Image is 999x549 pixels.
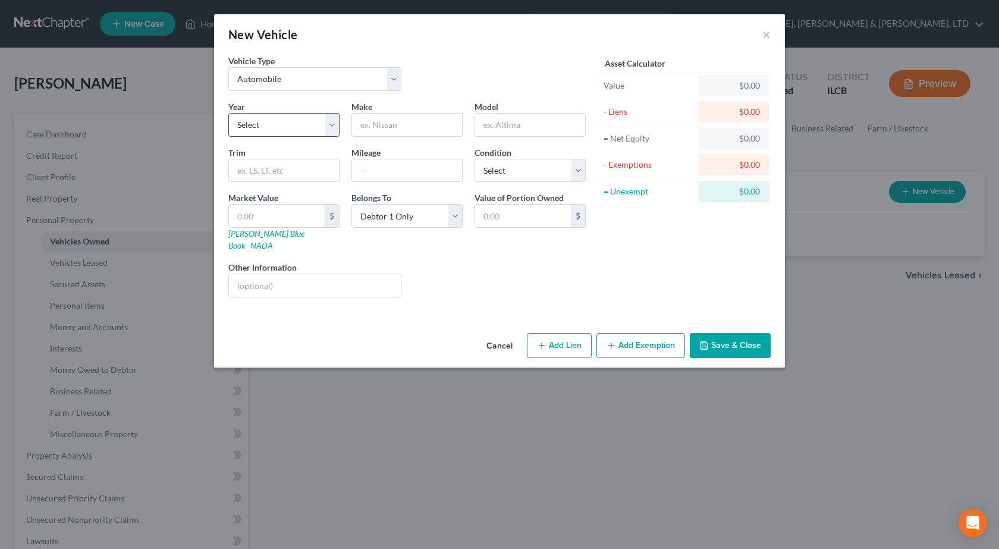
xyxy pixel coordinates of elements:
[604,133,693,145] div: = Net Equity
[250,240,273,250] a: NADA
[604,159,693,171] div: - Exemptions
[352,114,462,136] input: ex. Nissan
[229,274,401,297] input: (optional)
[708,80,760,92] div: $0.00
[605,57,665,70] label: Asset Calculator
[228,26,297,43] div: New Vehicle
[228,55,275,67] label: Vehicle Type
[228,228,304,250] a: [PERSON_NAME] Blue Book
[527,333,592,358] button: Add Lien
[604,106,693,118] div: - Liens
[708,133,760,145] div: $0.00
[325,205,339,227] div: $
[228,261,297,274] label: Other Information
[228,146,246,159] label: Trim
[351,193,391,203] span: Belongs To
[475,101,498,113] label: Model
[708,106,760,118] div: $0.00
[571,205,585,227] div: $
[351,146,381,159] label: Mileage
[959,509,987,537] div: Open Intercom Messenger
[229,205,325,227] input: 0.00
[475,192,564,204] label: Value of Portion Owned
[475,114,585,136] input: ex. Altima
[475,205,571,227] input: 0.00
[604,80,693,92] div: Value
[708,159,760,171] div: $0.00
[228,192,278,204] label: Market Value
[690,333,771,358] button: Save & Close
[477,334,522,358] button: Cancel
[351,102,372,112] span: Make
[596,333,685,358] button: Add Exemption
[228,101,245,113] label: Year
[229,159,339,182] input: ex. LS, LT, etc
[762,27,771,42] button: ×
[708,186,760,197] div: $0.00
[604,186,693,197] div: = Unexempt
[352,159,462,182] input: --
[475,146,511,159] label: Condition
